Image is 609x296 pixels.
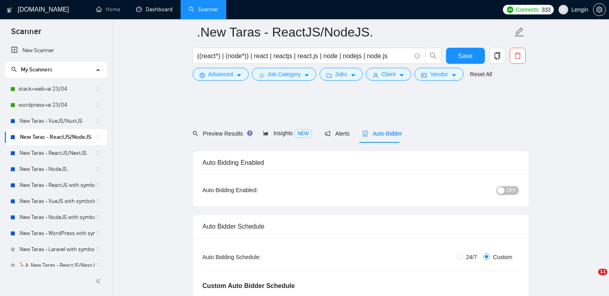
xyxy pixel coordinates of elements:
[5,43,107,59] li: New Scanner
[463,253,480,262] span: 24/7
[506,186,516,195] span: OFF
[5,241,107,257] li: .New Taras - Laravel with symbols
[246,130,253,137] div: Tooltip anchor
[366,68,412,81] button: userClientcaret-down
[5,193,107,209] li: .New Taras - VueJS with symbols
[541,5,550,14] span: 333
[263,130,312,136] span: Insights
[5,161,107,177] li: .New Taras - NodeJS.
[263,130,269,136] span: area-chart
[199,72,205,78] span: setting
[5,129,107,145] li: .New Taras - ReactJS/NodeJS.
[203,253,308,262] div: Auto Bidding Schedule:
[326,72,332,78] span: folder
[5,26,48,43] span: Scanner
[95,262,101,269] span: holder
[95,118,101,124] span: holder
[267,70,301,79] span: Job Category
[259,72,264,78] span: bars
[598,269,607,275] span: 11
[415,53,420,59] span: info-circle
[516,5,540,14] span: Connects:
[294,129,312,138] span: NEW
[18,225,95,241] a: .New Taras - WordPress with symbols
[18,81,95,97] a: stack+web+ai 23/04
[18,97,95,113] a: wordpress+ai 23/04
[208,70,233,79] span: Advanced
[5,209,107,225] li: .New Taras - NodeJS with symbols
[11,43,100,59] a: New Scanner
[593,6,606,13] a: setting
[5,145,107,161] li: .New Taras - ReactJS/NextJS.
[136,6,173,13] a: dashboardDashboard
[5,257,107,274] li: 🦒A .New Taras - ReactJS/NextJS usual 23/04
[373,72,378,78] span: user
[325,130,350,137] span: Alerts
[446,48,485,64] button: Save
[304,72,310,78] span: caret-down
[5,177,107,193] li: .New Taras - ReactJS with symbols
[18,257,95,274] a: 🦒A .New Taras - ReactJS/NextJS usual 23/04
[18,129,95,145] a: .New Taras - ReactJS/NodeJS.
[193,68,249,81] button: settingAdvancedcaret-down
[514,27,525,37] span: edit
[95,214,101,221] span: holder
[95,102,101,108] span: holder
[490,253,515,262] span: Custom
[561,7,566,12] span: user
[95,134,101,140] span: holder
[95,150,101,156] span: holder
[5,97,107,113] li: wordpress+ai 23/04
[18,145,95,161] a: .New Taras - ReactJS/NextJS.
[21,66,52,73] span: My Scanners
[18,193,95,209] a: .New Taras - VueJS with symbols
[426,52,441,59] span: search
[470,70,492,79] a: Reset All
[350,72,356,78] span: caret-down
[95,198,101,205] span: holder
[11,67,17,72] span: search
[203,186,308,195] div: Auto Bidding Enabled:
[95,86,101,92] span: holder
[95,166,101,172] span: holder
[325,131,330,136] span: notification
[582,269,601,288] iframe: Intercom live chat
[203,281,295,291] h5: Custom Auto Bidder Schedule
[507,6,513,13] img: upwork-logo.png
[18,113,95,129] a: .New Taras - VueJS/NuxtJS
[189,6,218,13] a: searchScanner
[362,130,402,137] span: Auto Bidder
[425,48,441,64] button: search
[489,48,505,64] button: copy
[593,6,605,13] span: setting
[7,4,12,16] img: logo
[451,72,457,78] span: caret-down
[5,225,107,241] li: .New Taras - WordPress with symbols
[11,66,52,73] span: My Scanners
[490,52,505,59] span: copy
[95,182,101,189] span: holder
[335,70,347,79] span: Jobs
[18,241,95,257] a: .New Taras - Laravel with symbols
[382,70,396,79] span: Client
[95,230,101,237] span: holder
[193,130,250,137] span: Preview Results
[203,151,519,174] div: Auto Bidding Enabled
[203,215,519,238] div: Auto Bidder Schedule
[510,52,525,59] span: delete
[236,72,242,78] span: caret-down
[593,3,606,16] button: setting
[421,72,427,78] span: idcard
[95,246,101,253] span: holder
[18,177,95,193] a: .New Taras - ReactJS with symbols
[414,68,463,81] button: idcardVendorcaret-down
[458,51,472,61] span: Save
[197,22,513,42] input: Scanner name...
[362,131,368,136] span: robot
[252,68,316,81] button: barsJob Categorycaret-down
[5,81,107,97] li: stack+web+ai 23/04
[510,48,526,64] button: delete
[430,70,448,79] span: Vendor
[18,209,95,225] a: .New Taras - NodeJS with symbols
[399,72,404,78] span: caret-down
